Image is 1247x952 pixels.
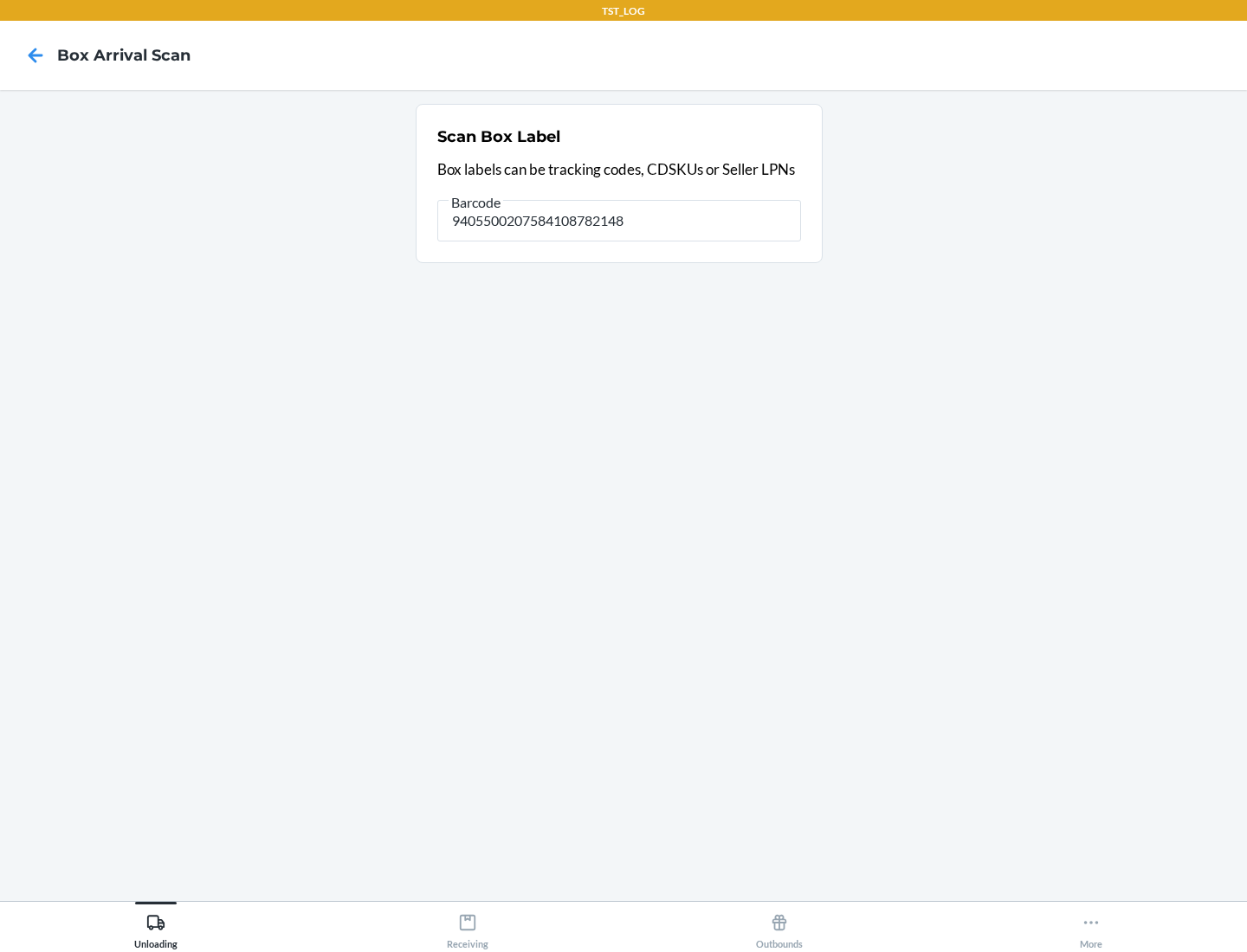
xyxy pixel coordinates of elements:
[602,3,645,19] p: TST_LOG
[935,902,1247,949] button: More
[447,906,488,949] div: Receiving
[134,906,178,949] div: Unloading
[1080,906,1102,949] div: More
[756,906,803,949] div: Outbounds
[437,158,801,181] p: Box labels can be tracking codes, CDSKUs or Seller LPNs
[57,44,191,67] h4: Box Arrival Scan
[437,125,560,148] h2: Scan Box Label
[623,902,935,949] button: Outbounds
[437,200,801,241] input: Barcode
[312,902,623,949] button: Receiving
[449,194,503,211] span: Barcode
